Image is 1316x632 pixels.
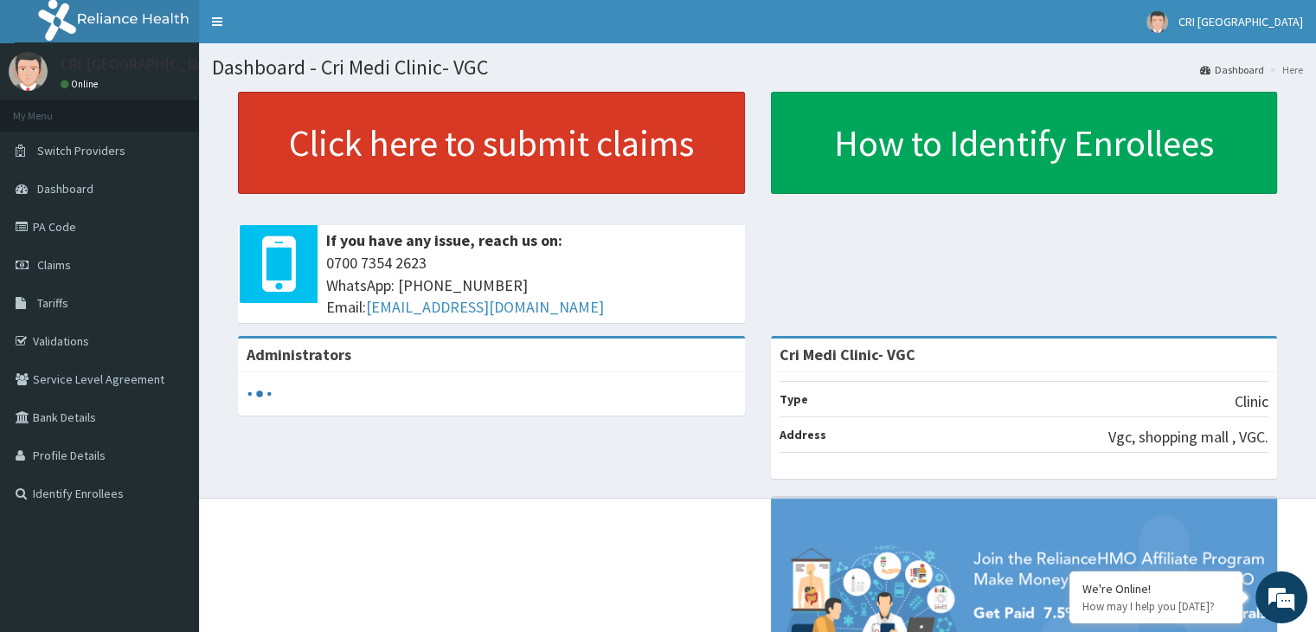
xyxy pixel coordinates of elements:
img: User Image [9,52,48,91]
p: Clinic [1235,390,1268,413]
h1: Dashboard - Cri Medi Clinic- VGC [212,56,1303,79]
a: Dashboard [1200,62,1264,77]
span: Tariffs [37,295,68,311]
img: User Image [1146,11,1168,33]
a: How to Identify Enrollees [771,92,1278,194]
b: Type [780,391,808,407]
span: 0700 7354 2623 WhatsApp: [PHONE_NUMBER] Email: [326,252,736,319]
strong: Cri Medi Clinic- VGC [780,345,915,364]
b: Address [780,427,826,442]
a: Click here to submit claims [238,92,745,194]
a: [EMAIL_ADDRESS][DOMAIN_NAME] [366,297,604,317]
li: Here [1266,62,1303,77]
p: CRI [GEOGRAPHIC_DATA] [61,56,228,72]
b: If you have any issue, reach us on: [326,230,562,250]
b: Administrators [247,345,351,364]
span: Dashboard [37,181,93,197]
a: Online [61,78,102,90]
svg: audio-loading [247,381,273,407]
p: Vgc, shopping mall , VGC. [1108,426,1268,448]
span: CRI [GEOGRAPHIC_DATA] [1178,14,1303,29]
span: Switch Providers [37,143,125,158]
span: Claims [37,257,71,273]
div: We're Online! [1082,581,1229,597]
p: How may I help you today? [1082,599,1229,614]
